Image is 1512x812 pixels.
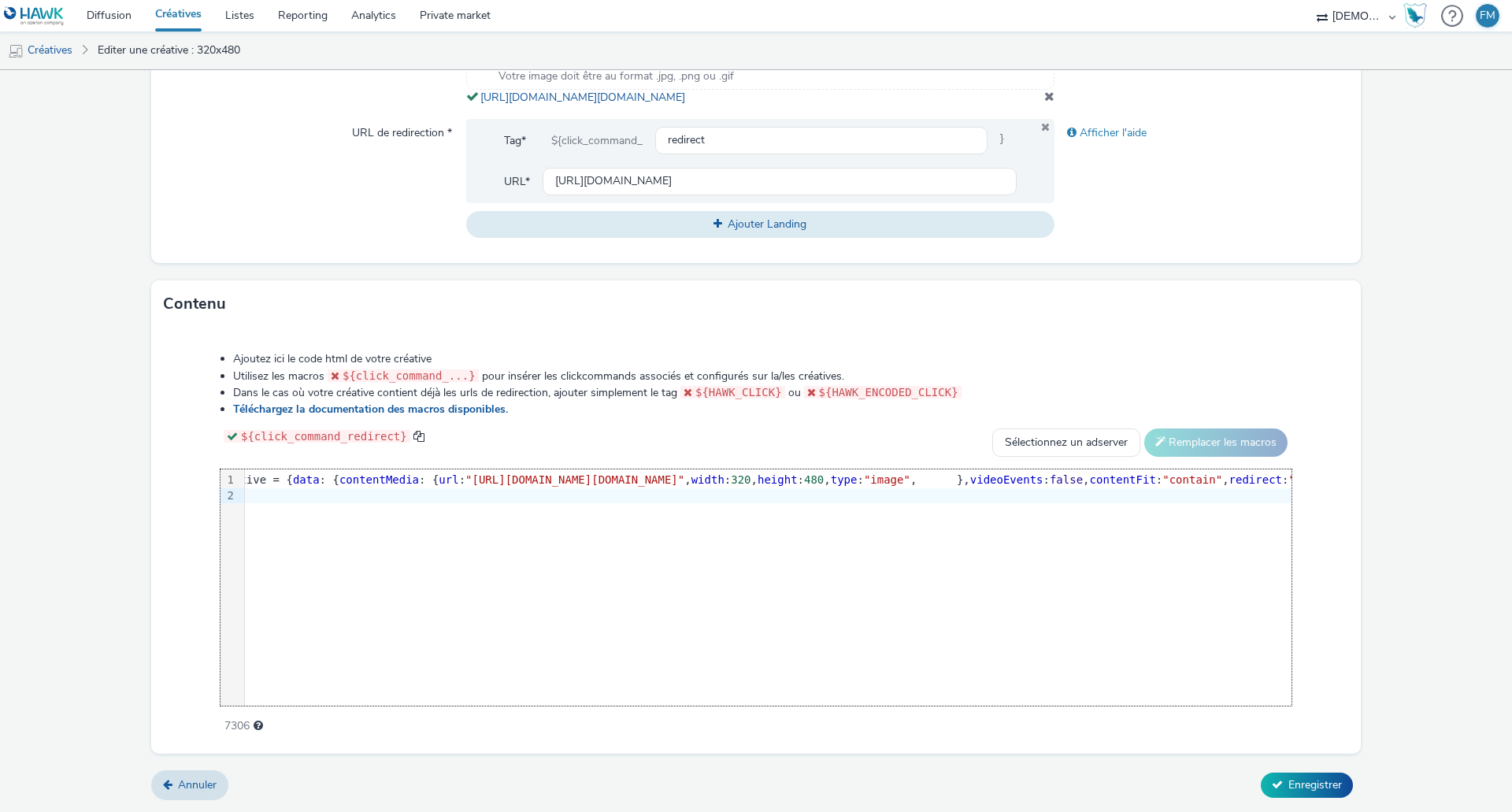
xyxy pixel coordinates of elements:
span: "[URL][DOMAIN_NAME][DOMAIN_NAME]" [465,473,684,486]
img: mobile [8,43,24,59]
span: url [439,473,458,486]
span: height [758,473,798,486]
label: URL de redirection * [346,119,458,141]
input: url... [543,168,1017,195]
li: Ajoutez ici le code html de votre créative [233,351,1291,367]
span: Votre image doit être au format .jpg, .png ou .gif [498,69,734,84]
div: Longueur maximale conseillée 3000 caractères. [254,718,263,734]
span: Enregistrer [1288,777,1342,792]
div: ${click_command_ [539,127,655,155]
div: Afficher l'aide [1054,119,1349,147]
a: Téléchargez la documentation des macros disponibles. [233,402,514,417]
span: ${click_command_...} [343,369,476,382]
a: Hawk Academy [1403,3,1433,28]
a: [URL][DOMAIN_NAME][DOMAIN_NAME] [480,90,691,105]
span: width [691,473,724,486]
div: 2 [220,488,236,504]
span: ${HAWK_CLICK} [695,386,782,399]
span: contentMedia [339,473,419,486]
span: false [1050,473,1083,486]
li: Utilisez les macros pour insérer les clickcommands associés et configurés sur la/les créatives. [233,368,1291,384]
li: Dans le cas où votre créative contient déjà les urls de redirection, ajouter simplement le tag ou [233,384,1291,401]
span: contentFit [1090,473,1156,486]
div: 1 [220,473,236,488]
span: redirect [1229,473,1282,486]
span: videoEvents [970,473,1043,486]
div: FM [1480,4,1495,28]
a: Annuler [151,770,228,800]
span: "contain" [1162,473,1222,486]
button: Ajouter Landing [466,211,1054,238]
span: 320 [731,473,750,486]
span: ${HAWK_ENCODED_CLICK} [819,386,958,399]
span: Ajouter Landing [728,217,806,232]
h3: Contenu [163,292,226,316]
span: "image" [864,473,910,486]
img: Hawk Academy [1403,3,1427,28]
span: } [988,127,1017,155]
span: Annuler [178,777,217,792]
span: data [293,473,320,486]
span: 480 [804,473,824,486]
span: copy to clipboard [413,431,424,442]
button: Enregistrer [1261,773,1353,798]
img: undefined Logo [4,6,65,26]
span: "${click_command_redirect}" [1288,473,1468,486]
span: ${click_command_redirect} [241,430,407,443]
span: 7306 [224,718,250,734]
a: Editer une créative : 320x480 [90,32,248,69]
span: type [831,473,858,486]
button: Remplacer les macros [1144,428,1288,457]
